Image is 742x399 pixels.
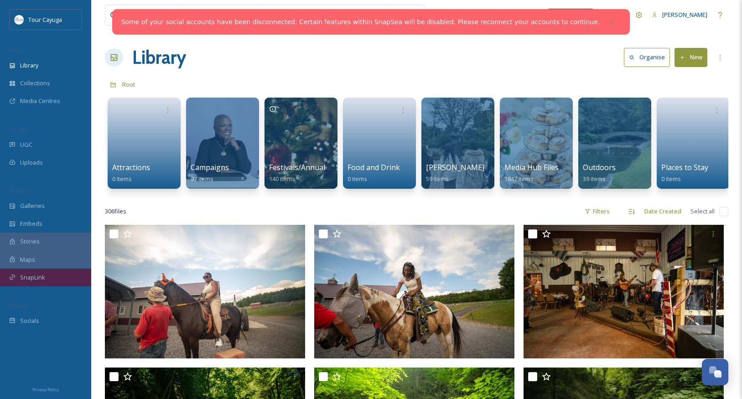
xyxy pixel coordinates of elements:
[15,15,24,24] img: download.jpeg
[20,255,35,264] span: Maps
[661,163,708,183] a: Places to Stay0 items
[269,163,350,183] a: Festivals/Annual Events140 items
[426,163,484,183] a: [PERSON_NAME]59 items
[348,162,400,172] span: Food and Drink
[702,359,728,385] button: Open Chat
[20,79,50,88] span: Collections
[504,175,534,183] span: 1847 items
[426,162,484,172] span: [PERSON_NAME]
[28,16,62,24] span: Tour Cayuga
[112,163,150,183] a: Attractions0 items
[32,383,59,394] a: Privacy Policy
[675,48,707,67] button: New
[662,10,707,19] span: [PERSON_NAME]
[314,225,514,358] img: Black Travel Alliance (34).jpg
[580,202,614,220] div: Filters
[20,61,38,70] span: Library
[191,175,213,183] span: 97 items
[661,162,708,172] span: Places to Stay
[9,187,30,194] span: WIDGETS
[126,5,350,25] input: Search your library
[20,316,39,325] span: Socials
[9,126,29,133] span: COLLECT
[122,79,135,90] a: Root
[191,162,229,172] span: Campaigns
[366,6,420,24] a: View all files
[348,163,400,183] a: Food and Drink0 items
[269,175,295,183] span: 140 items
[9,47,25,54] span: MEDIA
[504,163,559,183] a: Media Hub Files1847 items
[647,6,712,24] a: [PERSON_NAME]
[121,17,600,27] a: Some of your social accounts have been disconnected. Certain features within SnapSea will be disa...
[583,175,606,183] span: 39 items
[426,175,449,183] span: 59 items
[20,158,43,167] span: Uploads
[20,140,32,149] span: UGC
[661,175,681,183] span: 0 items
[122,80,135,88] span: Root
[20,237,40,246] span: Stories
[105,207,126,216] span: 306 file s
[269,162,350,172] span: Festivals/Annual Events
[105,225,305,358] img: Black Travel Alliance (35).jpg
[504,162,559,172] span: Media Hub Files
[548,9,593,21] a: What's New
[690,207,715,216] span: Select all
[132,44,186,71] a: Library
[20,273,45,282] span: SnapLink
[524,225,724,358] img: Black Travel Alliance (33).jpg
[32,387,59,393] span: Privacy Policy
[9,302,27,309] span: SOCIALS
[112,175,132,183] span: 0 items
[624,48,670,67] button: Organise
[191,163,229,183] a: Campaigns97 items
[20,202,45,210] span: Galleries
[583,163,616,183] a: Outdoors39 items
[348,175,367,183] span: 0 items
[20,97,60,105] span: Media Centres
[20,219,42,228] span: Embeds
[112,162,150,172] span: Attractions
[583,162,616,172] span: Outdoors
[640,202,686,220] div: Date Created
